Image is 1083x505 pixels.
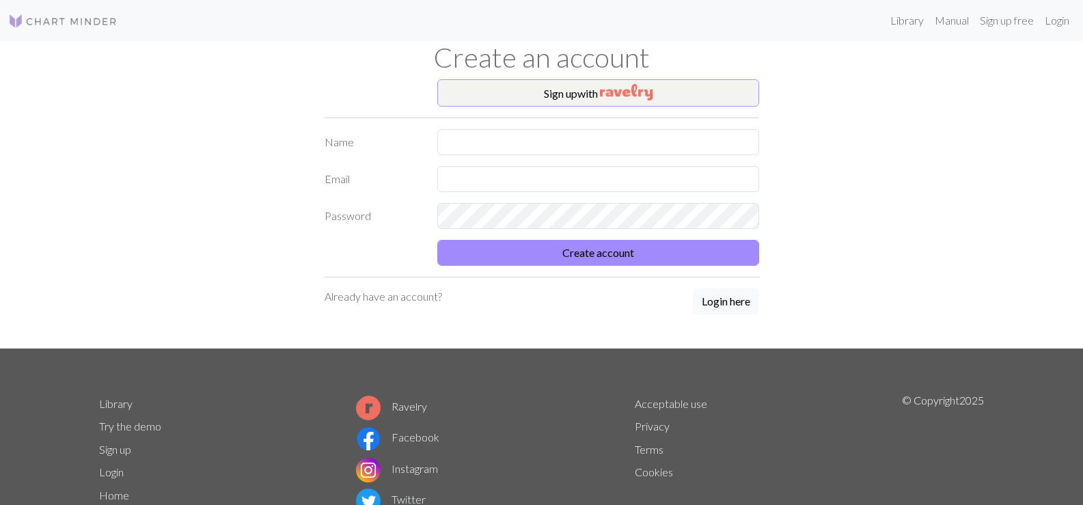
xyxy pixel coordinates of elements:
a: Facebook [356,431,439,443]
label: Password [316,203,429,229]
img: Logo [8,13,118,29]
a: Ravelry [356,400,427,413]
a: Instagram [356,462,438,475]
a: Login [99,465,124,478]
a: Sign up [99,443,131,456]
img: Ravelry logo [356,396,381,420]
a: Cookies [635,465,673,478]
button: Login here [693,288,759,314]
a: Login [1039,7,1075,34]
h1: Create an account [91,41,993,74]
img: Ravelry [600,84,653,100]
img: Instagram logo [356,458,381,482]
label: Name [316,129,429,155]
a: Terms [635,443,663,456]
p: Already have an account? [325,288,442,305]
img: Facebook logo [356,426,381,451]
a: Sign up free [974,7,1039,34]
a: Try the demo [99,420,161,433]
a: Login here [693,288,759,316]
a: Privacy [635,420,670,433]
a: Library [99,397,133,410]
a: Library [885,7,929,34]
label: Email [316,166,429,192]
a: Manual [929,7,974,34]
a: Acceptable use [635,397,707,410]
a: Home [99,489,129,502]
button: Sign upwith [437,79,759,107]
button: Create account [437,240,759,266]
